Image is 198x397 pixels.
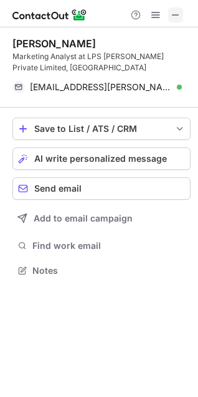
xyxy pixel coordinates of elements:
span: Find work email [32,240,186,251]
div: Save to List / ATS / CRM [34,124,169,134]
button: Add to email campaign [12,207,191,230]
button: Send email [12,177,191,200]
span: AI write personalized message [34,154,167,164]
button: Find work email [12,237,191,255]
span: [EMAIL_ADDRESS][PERSON_NAME][DOMAIN_NAME] [30,82,172,93]
button: save-profile-one-click [12,118,191,140]
img: ContactOut v5.3.10 [12,7,87,22]
span: Add to email campaign [34,213,133,223]
button: Notes [12,262,191,279]
button: AI write personalized message [12,147,191,170]
div: [PERSON_NAME] [12,37,96,50]
div: Marketing Analyst at LPS [PERSON_NAME] Private Limited, [GEOGRAPHIC_DATA] [12,51,191,73]
span: Send email [34,184,82,194]
span: Notes [32,265,186,276]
